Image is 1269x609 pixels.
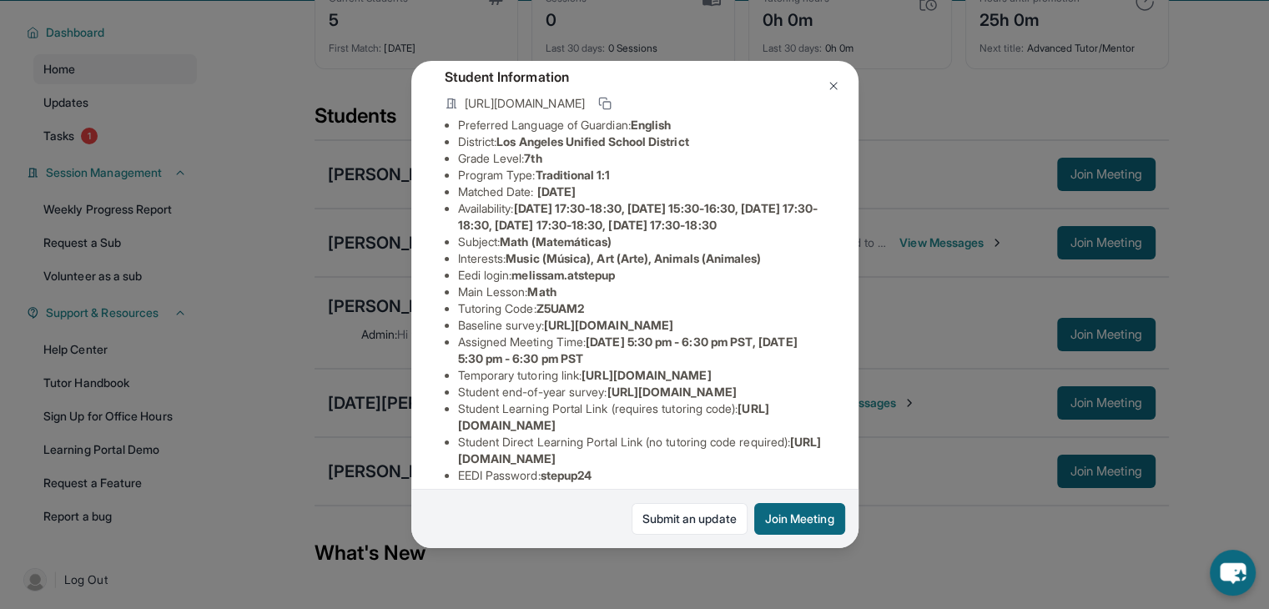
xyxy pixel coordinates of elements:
[458,117,825,133] li: Preferred Language of Guardian:
[458,184,825,200] li: Matched Date:
[458,384,825,400] li: Student end-of-year survey :
[506,251,761,265] span: Music (Música), Art (Arte), Animals (Animales)
[458,467,825,484] li: EEDI Password :
[458,284,825,300] li: Main Lesson :
[541,468,592,482] span: stepup24
[827,79,840,93] img: Close Icon
[445,67,825,87] h4: Student Information
[524,151,541,165] span: 7th
[537,184,576,199] span: [DATE]
[458,267,825,284] li: Eedi login :
[458,201,818,232] span: [DATE] 17:30-18:30, [DATE] 15:30-16:30, [DATE] 17:30-18:30, [DATE] 17:30-18:30, [DATE] 17:30-18:30
[582,368,711,382] span: [URL][DOMAIN_NAME]
[458,434,825,467] li: Student Direct Learning Portal Link (no tutoring code required) :
[536,301,584,315] span: Z5UAM2
[511,268,615,282] span: melissam.atstepup
[458,250,825,267] li: Interests :
[496,134,688,148] span: Los Angeles Unified School District
[632,503,748,535] a: Submit an update
[458,367,825,384] li: Temporary tutoring link :
[754,503,845,535] button: Join Meeting
[500,234,612,249] span: Math (Matemáticas)
[458,335,798,365] span: [DATE] 5:30 pm - 6:30 pm PST, [DATE] 5:30 pm - 6:30 pm PST
[458,334,825,367] li: Assigned Meeting Time :
[458,133,825,150] li: District:
[544,318,673,332] span: [URL][DOMAIN_NAME]
[465,95,585,112] span: [URL][DOMAIN_NAME]
[458,400,825,434] li: Student Learning Portal Link (requires tutoring code) :
[458,167,825,184] li: Program Type:
[595,93,615,113] button: Copy link
[535,168,610,182] span: Traditional 1:1
[458,317,825,334] li: Baseline survey :
[527,284,556,299] span: Math
[1210,550,1256,596] button: chat-button
[631,118,672,132] span: English
[458,200,825,234] li: Availability:
[607,385,736,399] span: [URL][DOMAIN_NAME]
[458,234,825,250] li: Subject :
[458,300,825,317] li: Tutoring Code :
[458,150,825,167] li: Grade Level:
